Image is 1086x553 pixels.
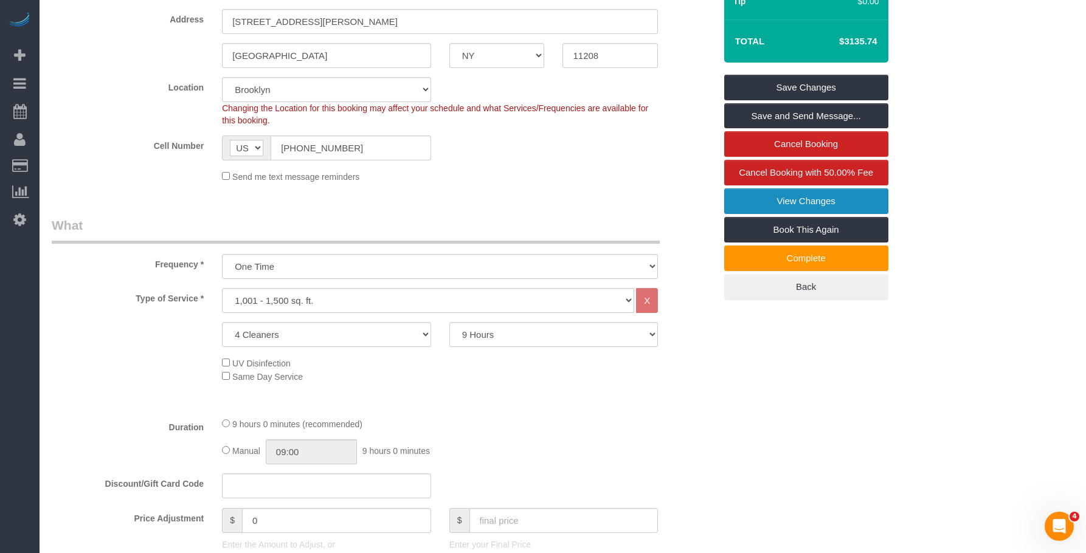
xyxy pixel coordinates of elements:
label: Cell Number [43,136,213,152]
label: Address [43,9,213,26]
span: $ [449,508,469,533]
legend: What [52,216,660,244]
input: Zip Code [562,43,658,68]
input: final price [469,508,659,533]
a: Book This Again [724,217,888,242]
label: Duration [43,417,213,433]
input: Cell Number [271,136,431,160]
a: Complete [724,246,888,271]
span: Cancel Booking with 50.00% Fee [739,167,873,177]
a: Save Changes [724,75,888,100]
h4: $3135.74 [803,36,877,47]
span: Same Day Service [232,372,303,382]
label: Price Adjustment [43,508,213,524]
label: Discount/Gift Card Code [43,473,213,490]
span: UV Disinfection [232,359,291,368]
a: Cancel Booking [724,131,888,157]
span: 4 [1070,512,1079,521]
img: Automaid Logo [7,12,32,29]
strong: Total [735,36,765,46]
span: Manual [232,446,260,456]
label: Location [43,77,213,94]
span: 9 hours 0 minutes [362,446,430,456]
span: 9 hours 0 minutes (recommended) [232,419,362,429]
p: Enter the Amount to Adjust, or [222,538,431,551]
a: Cancel Booking with 50.00% Fee [724,160,888,185]
p: Enter your Final Price [449,538,659,551]
a: Back [724,274,888,300]
a: View Changes [724,188,888,214]
span: $ [222,508,242,533]
a: Save and Send Message... [724,103,888,129]
label: Type of Service * [43,288,213,304]
span: Changing the Location for this booking may affect your schedule and what Services/Frequencies are... [222,103,648,125]
iframe: Intercom live chat [1045,512,1074,541]
label: Frequency * [43,254,213,270]
span: Send me text message reminders [232,172,359,182]
input: City [222,43,431,68]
